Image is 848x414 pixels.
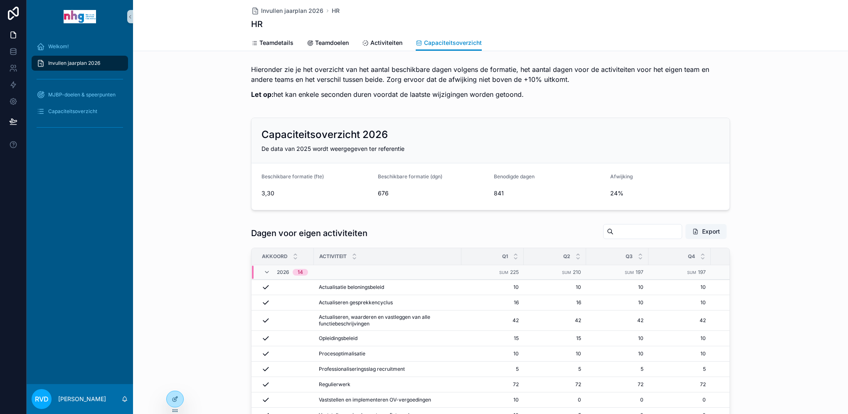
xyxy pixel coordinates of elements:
a: Vaststellen en implementeren OV-vergoedingen [319,397,456,403]
a: 288 [716,381,768,388]
span: 0 [591,397,643,403]
div: scrollable content [27,33,133,145]
span: 210 [573,269,581,275]
a: Professionaliseringsslag recruitment [319,366,456,372]
h2: Capaciteitsoverzicht 2026 [261,128,388,141]
span: Welkom! [48,43,69,50]
a: Welkom! [32,39,128,54]
a: MJBP-doelen & speerpunten [32,87,128,102]
a: 0 [529,397,581,403]
span: 197 [636,269,643,275]
span: Afwijking [610,173,633,180]
span: 42 [466,317,519,324]
a: Invullen jaarplan 2026 [32,56,128,71]
a: 5 [529,366,581,372]
span: Beschikbare formatie (dgn) [378,173,442,180]
span: Rvd [35,394,49,404]
a: 50 [716,335,768,342]
a: 10 [529,350,581,357]
a: 5 [466,366,519,372]
span: Actualiseren gesprekkencyclus [319,299,393,306]
a: Regulierwerk [319,381,456,388]
a: 42 [591,317,643,324]
span: Capaciteitsoverzicht [48,108,97,115]
span: 24% [610,189,720,197]
span: Regulierwerk [319,381,350,388]
span: 40 [716,284,768,291]
a: 40 [716,350,768,357]
img: App logo [64,10,96,23]
span: Q4 [688,253,695,260]
span: 10 [466,397,519,403]
span: 72 [591,381,643,388]
span: Teamdetails [259,39,293,47]
span: 16 [529,299,581,306]
a: Procesoptimalisatie [319,350,456,357]
a: 10 [653,350,706,357]
a: 10 [591,335,643,342]
span: Actualisatie beloningsbeleid [319,284,384,291]
span: Benodigde dagen [494,173,535,180]
span: 10 [529,284,581,291]
span: 15 [466,335,519,342]
a: 10 [466,284,519,291]
a: 72 [466,381,519,388]
a: 0 [653,397,706,403]
span: Invullen jaarplan 2026 [261,7,323,15]
a: 72 [653,381,706,388]
span: Beschikbare formatie (fte) [261,173,324,180]
a: 10 [653,335,706,342]
span: Invullen jaarplan 2026 [48,60,100,67]
a: 15 [529,335,581,342]
span: Professionaliseringsslag recruitment [319,366,405,372]
a: 20 [716,366,768,372]
a: 10 [466,350,519,357]
a: Actualiseren, waarderen en vastleggen van alle functiebeschrijvingen [319,314,456,327]
a: 10 [653,284,706,291]
small: Sum [499,270,508,275]
button: Export [685,224,727,239]
a: Teamdetails [251,35,293,52]
a: Invullen jaarplan 2026 [251,7,323,15]
a: Capaciteitsoverzicht [416,35,482,51]
p: het kan enkele seconden duren voordat de laatste wijzigingen worden getoond. [251,89,730,99]
a: HR [332,7,340,15]
small: Sum [562,270,571,275]
span: Vaststellen en implementeren OV-vergoedingen [319,397,431,403]
span: 676 [378,189,488,197]
span: 3,30 [261,189,371,197]
a: 42 [529,317,581,324]
span: Akkoord [262,253,288,260]
span: MJBP-doelen & speerpunten [48,91,116,98]
a: Capaciteitsoverzicht [32,104,128,119]
span: 5 [653,366,706,372]
a: Actualisatie beloningsbeleid [319,284,456,291]
h1: HR [251,18,263,30]
a: Actualiseren gesprekkencyclus [319,299,456,306]
a: 10 [591,299,643,306]
a: 52 [716,299,768,306]
span: Activiteit [319,253,347,260]
a: 10 [716,397,768,403]
a: Teamdoelen [307,35,349,52]
span: 225 [510,269,519,275]
span: De data van 2025 wordt weergegeven ter referentie [261,145,404,152]
a: 168 [716,317,768,324]
a: 10 [591,350,643,357]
